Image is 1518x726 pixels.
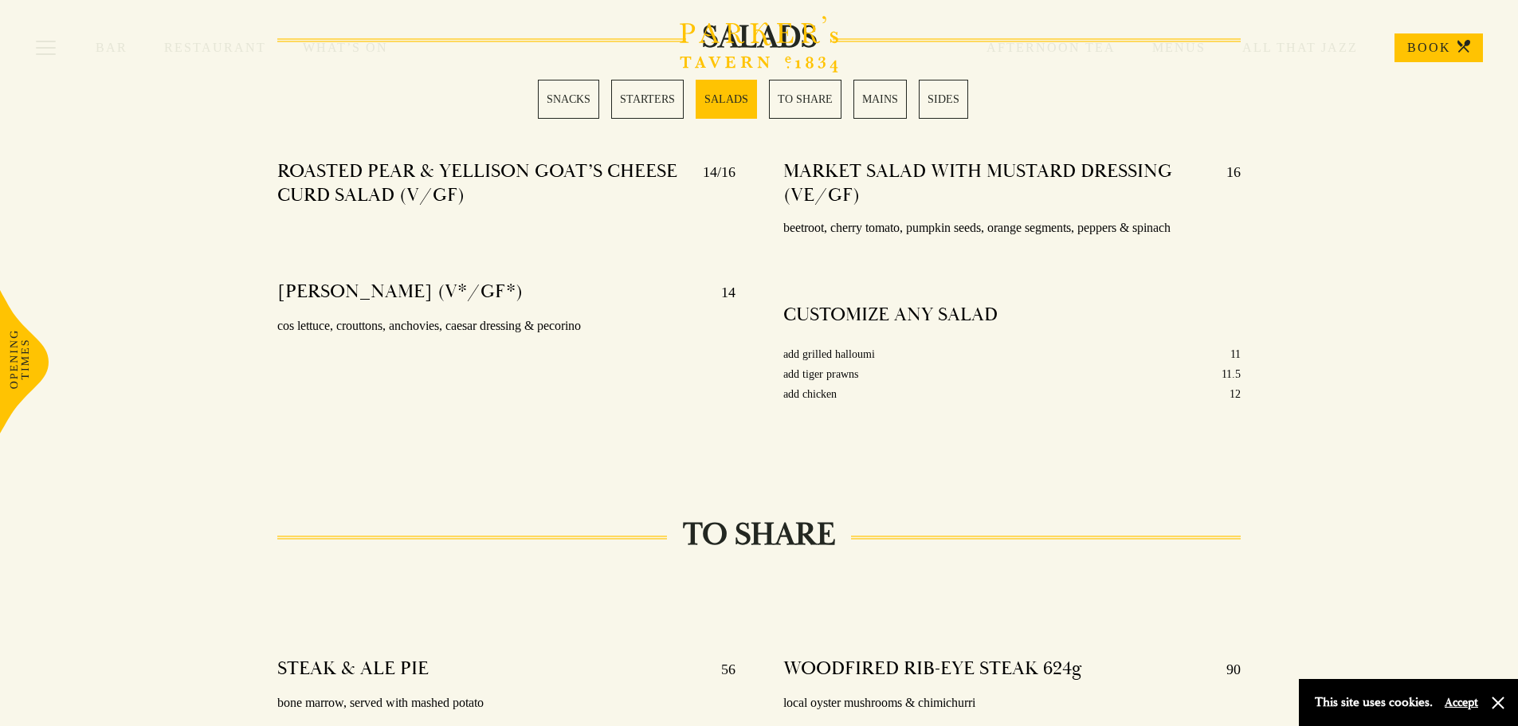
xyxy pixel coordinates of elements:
a: 5 / 6 [853,80,907,119]
p: add tiger prawns [783,364,858,384]
p: 16 [1210,159,1241,207]
p: 14/16 [687,159,735,207]
button: Close and accept [1490,695,1506,711]
h4: WOODFIRED RIB-EYE STEAK 624g [783,657,1082,682]
a: 3 / 6 [696,80,757,119]
p: 14 [705,280,735,305]
p: local oyster mushrooms & chimichurri [783,692,1241,715]
h2: TO SHARE [667,516,851,554]
p: This site uses cookies. [1315,691,1433,714]
button: Accept [1445,695,1478,710]
h4: CUSTOMIZE ANY SALAD [783,303,998,327]
p: cos lettuce, crouttons, anchovies, caesar dressing & pecorino [277,315,735,338]
p: bone marrow, served with mashed potato [277,692,735,715]
a: 6 / 6 [919,80,968,119]
p: 56 [705,657,735,682]
h4: ROASTED PEAR & YELLISON GOAT’S CHEESE CURD SALAD (V/GF) [277,159,687,207]
p: 90 [1210,657,1241,682]
a: 4 / 6 [769,80,841,119]
p: 11 [1230,344,1241,364]
p: 12 [1230,384,1241,404]
p: add grilled halloumi [783,344,875,364]
h4: STEAK & ALE PIE [277,657,429,682]
p: 11.5 [1222,364,1241,384]
h4: [PERSON_NAME] (V*/GF*) [277,280,523,305]
a: 2 / 6 [611,80,684,119]
h4: MARKET SALAD WITH MUSTARD DRESSING (VE/GF) [783,159,1211,207]
p: beetroot, cherry tomato, pumpkin seeds, orange segments, peppers & spinach [783,217,1241,240]
p: add chicken [783,384,837,404]
a: 1 / 6 [538,80,599,119]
